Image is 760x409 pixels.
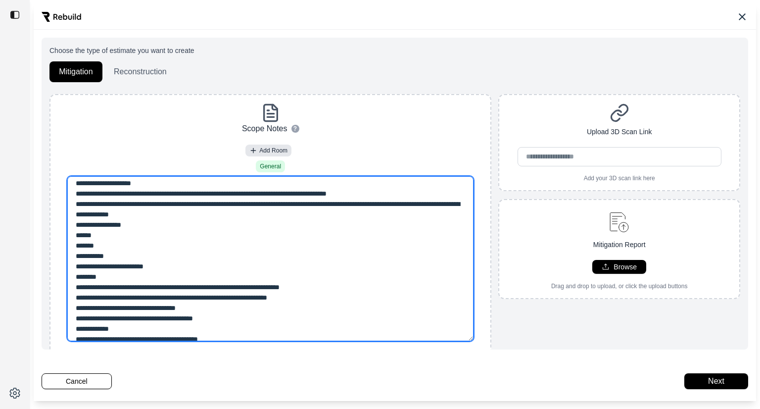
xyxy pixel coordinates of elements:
[104,61,176,82] button: Reconstruction
[293,125,297,133] span: ?
[256,160,285,172] button: General
[42,12,81,22] img: Rebuild
[10,10,20,20] img: toggle sidebar
[49,61,102,82] button: Mitigation
[551,282,688,290] p: Drag and drop to upload, or click the upload buttons
[605,208,633,236] img: upload-document.svg
[259,147,287,154] span: Add Room
[614,262,637,272] p: Browse
[592,260,646,274] button: Browse
[260,162,281,170] span: General
[587,127,652,137] p: Upload 3D Scan Link
[245,145,291,156] button: Add Room
[684,373,748,389] button: Next
[584,174,655,182] p: Add your 3D scan link here
[49,46,740,55] p: Choose the type of estimate you want to create
[42,373,112,389] button: Cancel
[593,240,646,250] p: Mitigation Report
[242,123,287,135] p: Scope Notes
